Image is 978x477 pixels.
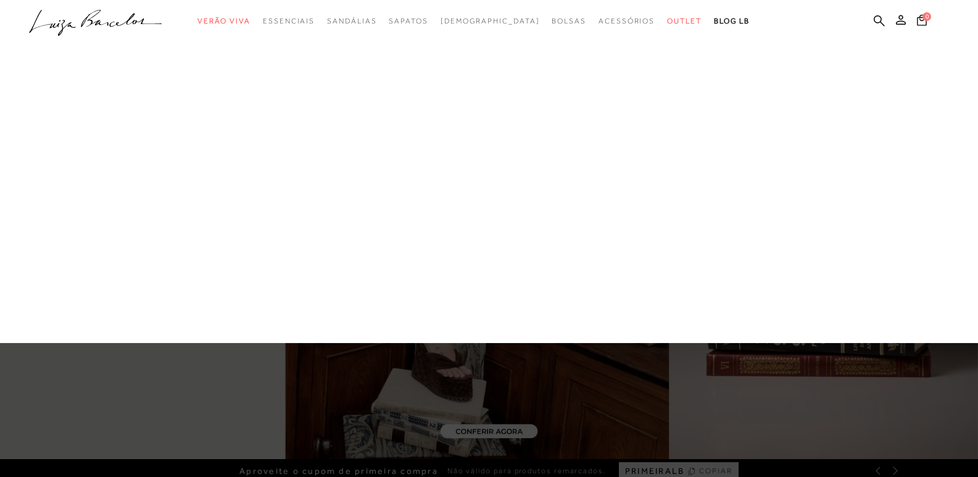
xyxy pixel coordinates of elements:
[667,17,702,25] span: Outlet
[389,17,428,25] span: Sapatos
[552,10,586,33] a: categoryNavScreenReaderText
[389,10,428,33] a: categoryNavScreenReaderText
[667,10,702,33] a: categoryNavScreenReaderText
[714,10,750,33] a: BLOG LB
[327,17,376,25] span: Sandálias
[441,10,540,33] a: noSubCategoriesText
[441,17,540,25] span: [DEMOGRAPHIC_DATA]
[197,10,251,33] a: categoryNavScreenReaderText
[922,12,931,21] span: 0
[599,17,655,25] span: Acessórios
[714,17,750,25] span: BLOG LB
[327,10,376,33] a: categoryNavScreenReaderText
[913,14,930,30] button: 0
[263,10,315,33] a: categoryNavScreenReaderText
[599,10,655,33] a: categoryNavScreenReaderText
[552,17,586,25] span: Bolsas
[263,17,315,25] span: Essenciais
[197,17,251,25] span: Verão Viva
